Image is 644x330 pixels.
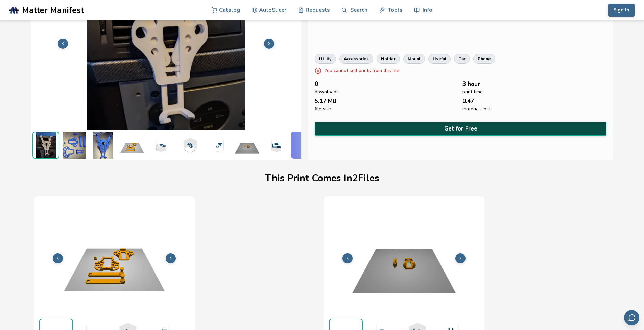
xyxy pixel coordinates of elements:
[315,98,336,104] span: 5.17 MB
[262,132,289,159] img: 2_3D_Dimensions
[454,54,470,64] a: car
[315,81,318,87] span: 0
[234,132,261,159] img: 2_Print_Preview
[315,122,607,136] button: Get for Free
[339,54,373,64] a: accessories
[473,54,495,64] a: phone
[315,54,336,64] a: utility
[205,132,232,159] img: 1_3D_Dimensions
[315,106,331,112] span: file size
[462,81,480,87] span: 3 hour
[119,132,146,159] img: 1_Print_Preview
[176,132,203,159] img: 1_3D_Dimensions
[315,89,339,95] span: downloads
[462,89,483,95] span: print time
[624,310,639,325] button: Send feedback via email
[462,98,474,104] span: 0.47
[608,4,635,17] button: Sign In
[428,54,451,64] a: useful
[403,54,425,64] a: mount
[462,106,491,112] span: material cost
[147,132,174,159] img: 1_3D_Dimensions
[265,173,379,184] h1: This Print Comes In 2 File s
[377,54,400,64] a: holder
[324,67,399,74] p: You cannot sell prints from this file
[22,5,84,15] span: Matter Manifest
